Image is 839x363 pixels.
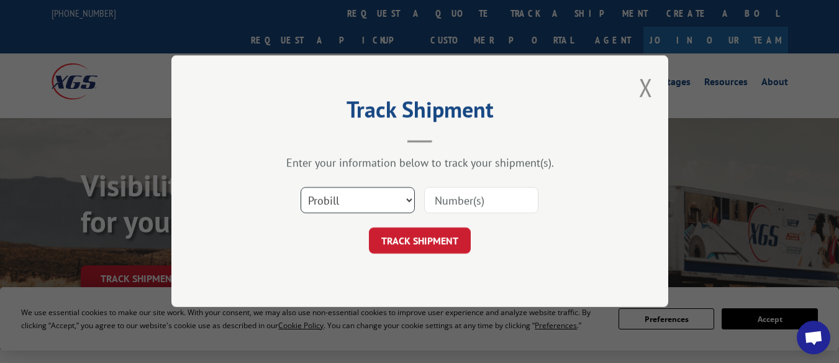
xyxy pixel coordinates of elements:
h2: Track Shipment [234,101,606,124]
div: Open chat [797,321,830,354]
div: Enter your information below to track your shipment(s). [234,156,606,170]
input: Number(s) [424,188,538,214]
button: Close modal [639,71,653,104]
button: TRACK SHIPMENT [369,228,471,254]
